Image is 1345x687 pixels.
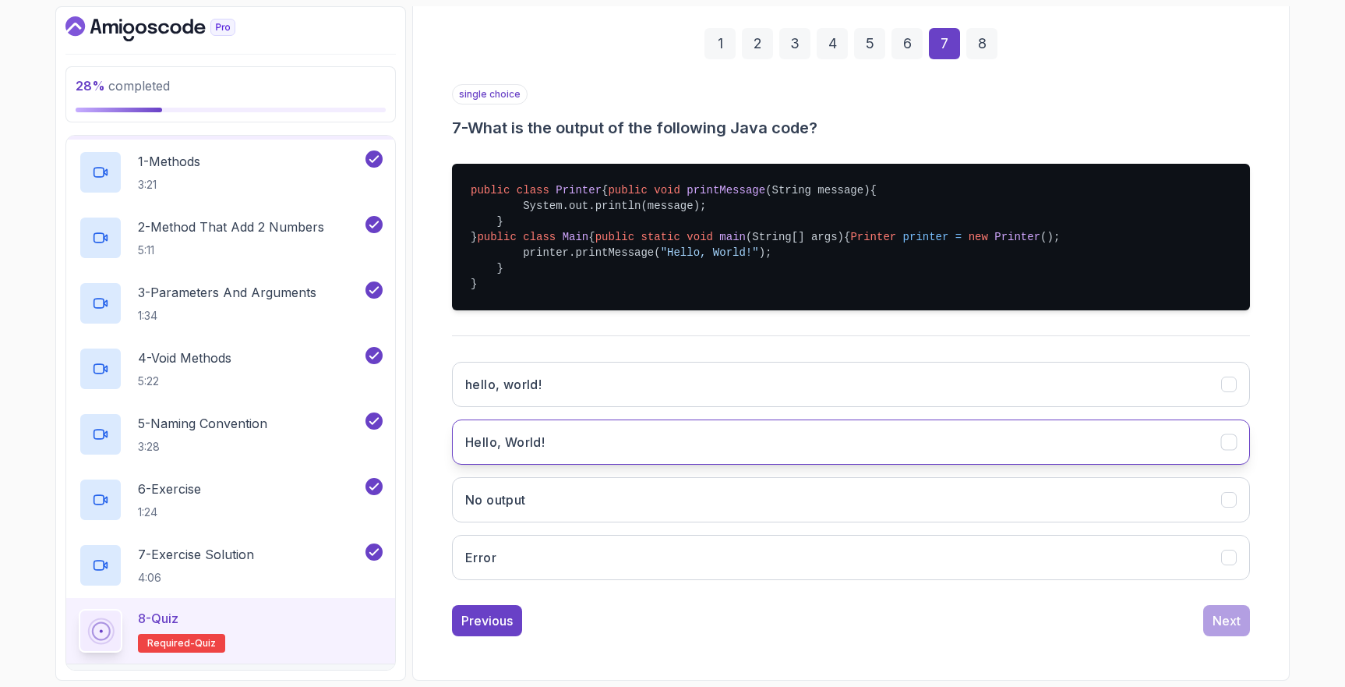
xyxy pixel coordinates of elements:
[465,490,526,509] h3: No output
[719,231,746,243] span: main
[966,28,997,59] div: 8
[452,605,522,636] button: Previous
[138,152,200,171] p: 1 - Methods
[477,231,516,243] span: public
[654,184,680,197] span: void
[465,375,542,394] h3: hello, world!
[79,282,383,325] button: 3-Parameters And Arguments1:34
[742,28,773,59] div: 2
[138,545,254,564] p: 7 - Exercise Solution
[452,362,1250,407] button: hello, world!
[661,246,759,259] span: "Hello, World!"
[1213,611,1241,630] div: Next
[147,637,195,650] span: Required-
[779,28,810,59] div: 3
[465,548,496,567] h3: Error
[929,28,960,59] div: 7
[452,477,1250,522] button: No output
[452,84,528,104] p: single choice
[138,374,231,389] p: 5:22
[1203,605,1250,636] button: Next
[687,184,765,197] span: printMessage
[76,78,170,94] span: completed
[76,78,105,94] span: 28 %
[563,231,589,243] span: Main
[461,611,513,630] div: Previous
[79,609,383,653] button: 8-QuizRequired-quiz
[79,544,383,587] button: 7-Exercise Solution4:06
[891,28,923,59] div: 6
[994,231,1040,243] span: Printer
[138,609,178,628] p: 8 - Quiz
[452,535,1250,580] button: Error
[471,184,510,197] span: public
[138,505,201,520] p: 1:24
[138,439,267,455] p: 3:28
[817,28,848,59] div: 4
[465,433,545,452] h3: Hello, World!
[704,28,736,59] div: 1
[79,347,383,391] button: 4-Void Methods5:22
[765,184,870,197] span: (String message)
[452,117,1250,139] h3: 7 - What is the output of the following Java code?
[608,184,647,197] span: public
[903,231,949,243] span: printer
[138,243,324,258] p: 5:11
[556,184,602,197] span: Printer
[452,420,1250,465] button: Hello, World!
[138,177,200,193] p: 3:21
[687,231,713,243] span: void
[138,414,267,433] p: 5 - Naming Convention
[854,28,885,59] div: 5
[955,231,962,243] span: =
[138,480,201,498] p: 6 - Exercise
[138,283,316,302] p: 3 - Parameters And Arguments
[138,570,254,586] p: 4:06
[595,231,634,243] span: public
[969,231,988,243] span: new
[452,164,1250,310] pre: { { System.out.println(message); } } { { (); printer.printMessage( ); } }
[641,231,680,243] span: static
[79,413,383,456] button: 5-Naming Convention3:28
[195,637,216,650] span: quiz
[517,184,549,197] span: class
[79,151,383,194] button: 1-Methods3:21
[138,349,231,367] p: 4 - Void Methods
[79,478,383,522] button: 6-Exercise1:24
[850,231,896,243] span: Printer
[138,218,324,236] p: 2 - Method That Add 2 Numbers
[65,16,271,41] a: Dashboard
[138,308,316,324] p: 1:34
[79,216,383,260] button: 2-Method That Add 2 Numbers5:11
[523,231,556,243] span: class
[746,231,844,243] span: (String[] args)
